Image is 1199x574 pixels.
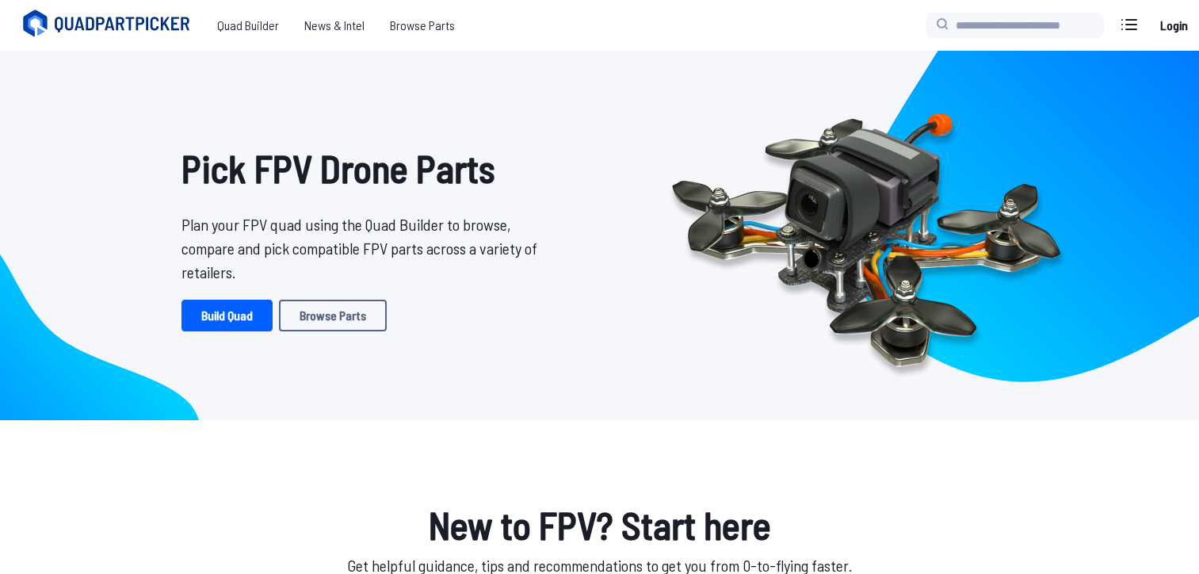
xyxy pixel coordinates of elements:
[169,496,1031,553] h1: New to FPV? Start here
[181,212,549,284] p: Plan your FPV quad using the Quad Builder to browse, compare and pick compatible FPV parts across...
[377,10,468,41] a: Browse Parts
[204,10,292,41] a: Quad Builder
[279,300,387,331] a: Browse Parts
[292,10,377,41] a: News & Intel
[181,300,273,331] a: Build Quad
[1155,10,1193,41] a: Login
[638,77,1094,394] img: Quadcopter
[181,140,549,197] h1: Pick FPV Drone Parts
